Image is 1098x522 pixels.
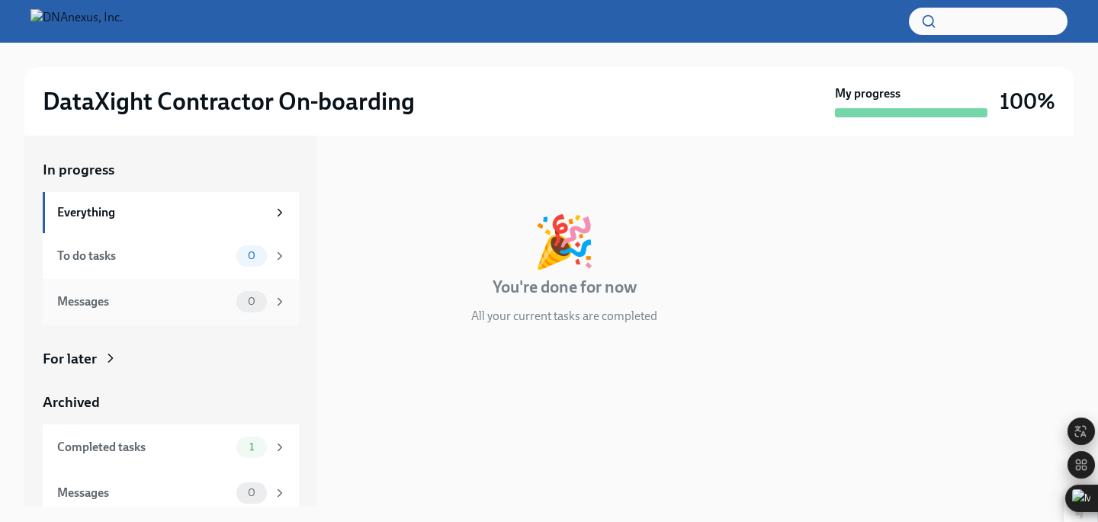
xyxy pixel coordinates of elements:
[493,276,637,299] h4: You're done for now
[43,192,299,233] a: Everything
[43,279,299,325] a: Messages0
[30,9,123,34] img: DNAnexus, Inc.
[335,160,407,180] div: In progress
[43,424,299,470] a: Completed tasks1
[240,441,263,453] span: 1
[43,86,415,117] h2: DataXight Contractor On-boarding
[43,233,299,279] a: To do tasks0
[471,308,657,325] p: All your current tasks are completed
[57,204,267,221] div: Everything
[57,293,230,310] div: Messages
[835,85,901,102] strong: My progress
[43,349,97,369] div: For later
[239,250,265,261] span: 0
[43,470,299,516] a: Messages0
[533,216,596,267] div: 🎉
[57,248,230,264] div: To do tasks
[57,485,230,501] div: Messages
[57,439,230,456] div: Completed tasks
[1000,88,1055,115] h3: 100%
[239,296,265,307] span: 0
[43,349,299,369] a: For later
[239,487,265,498] span: 0
[43,392,299,412] a: Archived
[43,160,299,180] a: In progress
